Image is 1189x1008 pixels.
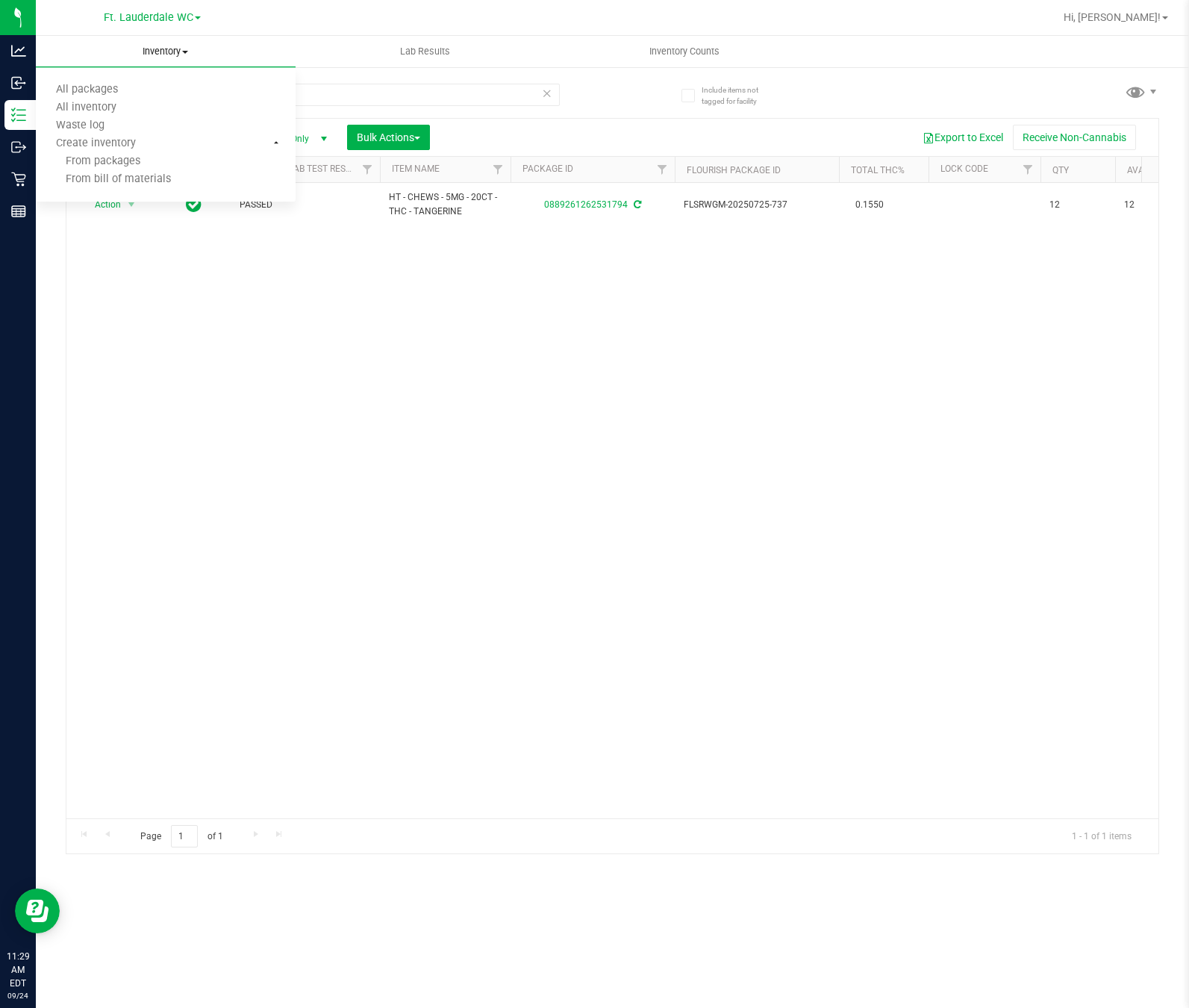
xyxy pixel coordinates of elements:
[851,165,905,175] a: Total THC%
[380,45,470,58] span: Lab Results
[36,84,138,96] span: All packages
[389,190,502,219] span: HT - CHEWS - 5MG - 20CT - THC - TANGERINE
[1127,165,1172,175] a: Available
[1064,11,1161,23] span: Hi, [PERSON_NAME]!
[186,194,202,215] span: In Sync
[544,199,628,210] a: 0889261262531794
[36,137,156,150] span: Create inventory
[11,140,26,155] inline-svg: Outbound
[66,84,560,106] input: Search Package ID, Item Name, SKU, Lot or Part Number...
[555,36,814,67] a: Inventory Counts
[684,198,830,212] span: FLSRWGM-20250725-737
[629,45,740,58] span: Inventory Counts
[11,172,26,187] inline-svg: Retail
[1124,198,1181,212] span: 12
[15,889,60,933] iframe: Resource center
[1016,157,1040,182] a: Filter
[11,43,26,58] inline-svg: Analytics
[522,164,573,174] a: Package ID
[128,825,235,848] span: Page of 1
[913,125,1013,150] button: Export to Excel
[347,125,430,150] button: Bulk Actions
[36,119,125,132] span: Waste log
[7,990,29,1001] p: 09/24
[486,157,511,182] a: Filter
[240,198,371,212] span: PASSED
[296,36,555,67] a: Lab Results
[243,164,360,174] a: External Lab Test Result
[940,164,988,174] a: Lock Code
[7,950,29,990] p: 11:29 AM EDT
[392,164,440,174] a: Item Name
[650,157,675,182] a: Filter
[355,157,380,182] a: Filter
[11,75,26,90] inline-svg: Inbound
[11,204,26,219] inline-svg: Reports
[1060,825,1143,847] span: 1 - 1 of 1 items
[11,108,26,122] inline-svg: Inventory
[631,199,641,210] span: Sync from Compliance System
[1052,165,1069,175] a: Qty
[36,155,140,168] span: From packages
[36,36,296,67] a: Inventory All packages All inventory Waste log Create inventory From packages From bill of materials
[687,165,781,175] a: Flourish Package ID
[848,194,891,216] span: 0.1550
[36,173,171,186] span: From bill of materials
[1013,125,1136,150] button: Receive Non-Cannabis
[104,11,193,24] span: Ft. Lauderdale WC
[1049,198,1106,212] span: 12
[357,131,420,143] span: Bulk Actions
[36,102,137,114] span: All inventory
[171,825,198,848] input: 1
[542,84,552,103] span: Clear
[702,84,776,107] span: Include items not tagged for facility
[36,45,296,58] span: Inventory
[122,194,141,215] span: select
[81,194,122,215] span: Action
